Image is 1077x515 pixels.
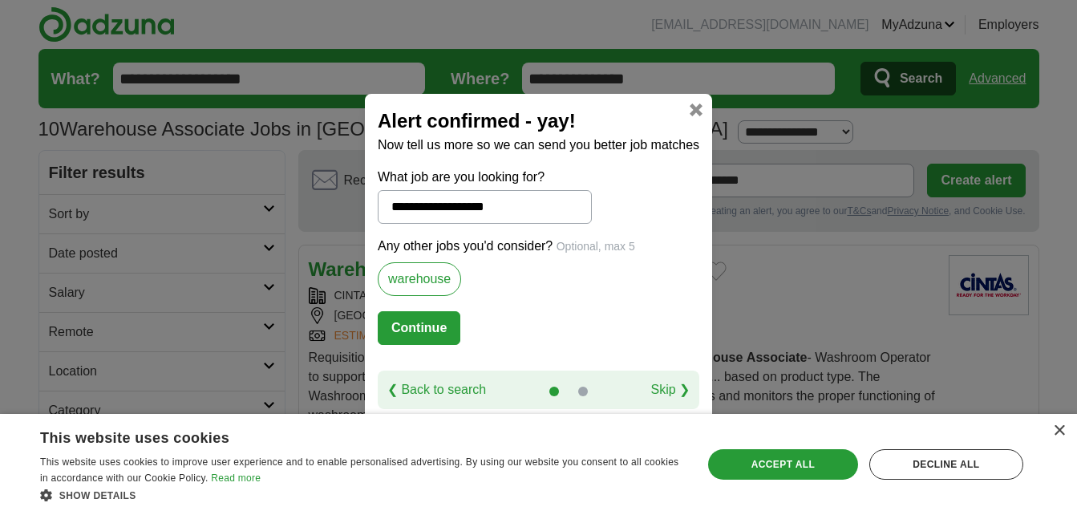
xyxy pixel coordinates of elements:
span: Optional, max 5 [557,240,635,253]
p: Any other jobs you'd consider? [378,237,699,256]
h2: Alert confirmed - yay! [378,107,699,136]
div: This website uses cookies [40,424,642,448]
div: Close [1053,425,1065,437]
a: ❮ Back to search [387,380,486,399]
a: Read more, opens a new window [211,472,261,484]
p: Now tell us more so we can send you better job matches [378,136,699,155]
div: Decline all [869,449,1023,480]
span: This website uses cookies to improve user experience and to enable personalised advertising. By u... [40,456,678,484]
label: warehouse [378,262,461,296]
span: Show details [59,490,136,501]
div: Accept all [708,449,858,480]
label: What job are you looking for? [378,168,592,187]
button: Continue [378,311,460,345]
div: Show details [40,487,682,503]
a: Skip ❯ [650,380,690,399]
